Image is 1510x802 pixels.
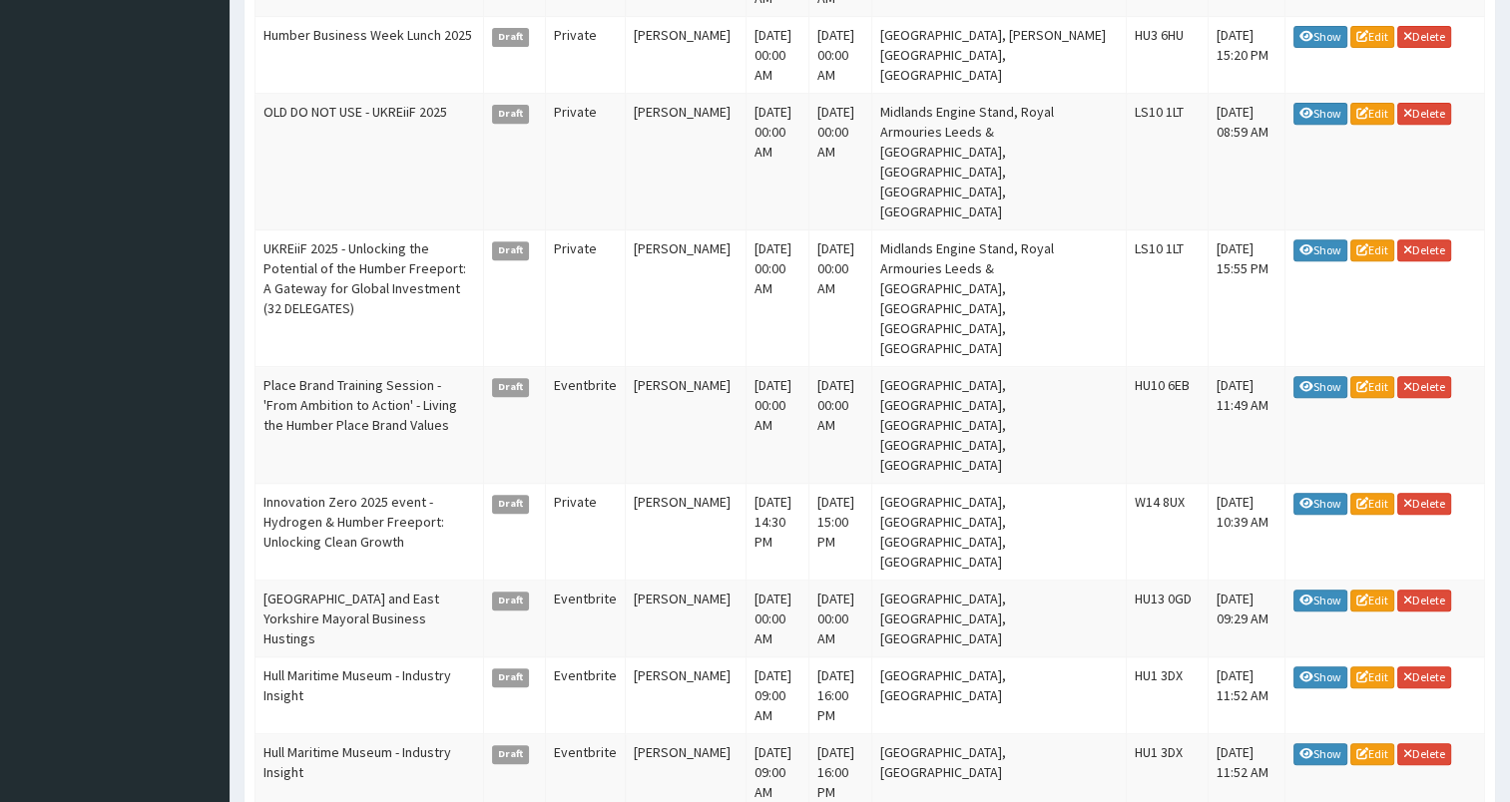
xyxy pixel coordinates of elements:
[255,17,484,94] td: Humber Business Week Lunch 2025
[492,592,530,609] span: Draft
[747,657,809,734] td: [DATE] 09:00 AM
[809,657,872,734] td: [DATE] 16:00 PM
[1397,239,1451,261] a: Delete
[492,745,530,763] span: Draft
[1397,26,1451,48] a: Delete
[1350,239,1394,261] a: Edit
[1126,657,1208,734] td: HU1 3DX
[1397,590,1451,611] a: Delete
[492,28,530,46] span: Draft
[625,581,747,657] td: [PERSON_NAME]
[872,230,1126,367] td: Midlands Engine Stand, Royal Armouries Leeds & [GEOGRAPHIC_DATA], [GEOGRAPHIC_DATA], [GEOGRAPHIC_...
[625,657,747,734] td: [PERSON_NAME]
[809,17,872,94] td: [DATE] 00:00 AM
[545,94,625,230] td: Private
[1293,743,1347,765] a: Show
[255,94,484,230] td: OLD DO NOT USE - UKREiiF 2025
[492,105,530,123] span: Draft
[1293,26,1347,48] a: Show
[872,94,1126,230] td: Midlands Engine Stand, Royal Armouries Leeds & [GEOGRAPHIC_DATA], [GEOGRAPHIC_DATA], [GEOGRAPHIC_...
[872,17,1126,94] td: [GEOGRAPHIC_DATA], [PERSON_NAME][GEOGRAPHIC_DATA], [GEOGRAPHIC_DATA]
[545,17,625,94] td: Private
[872,657,1126,734] td: [GEOGRAPHIC_DATA], [GEOGRAPHIC_DATA]
[255,657,484,734] td: Hull Maritime Museum - Industry Insight
[1350,743,1394,765] a: Edit
[1293,666,1347,688] a: Show
[1126,367,1208,484] td: HU10 6EB
[1126,230,1208,367] td: LS10 1LT
[747,367,809,484] td: [DATE] 00:00 AM
[747,230,809,367] td: [DATE] 00:00 AM
[1350,493,1394,515] a: Edit
[747,94,809,230] td: [DATE] 00:00 AM
[255,230,484,367] td: UKREiiF 2025 - Unlocking the Potential of the Humber Freeport: A Gateway for Global Investment (3...
[809,94,872,230] td: [DATE] 00:00 AM
[747,581,809,657] td: [DATE] 00:00 AM
[747,17,809,94] td: [DATE] 00:00 AM
[1126,94,1208,230] td: LS10 1LT
[1293,590,1347,611] a: Show
[1208,657,1284,734] td: [DATE] 11:52 AM
[492,241,530,259] span: Draft
[872,484,1126,581] td: [GEOGRAPHIC_DATA], [GEOGRAPHIC_DATA], [GEOGRAPHIC_DATA], [GEOGRAPHIC_DATA]
[625,484,747,581] td: [PERSON_NAME]
[492,668,530,686] span: Draft
[1208,367,1284,484] td: [DATE] 11:49 AM
[492,495,530,513] span: Draft
[255,484,484,581] td: Innovation Zero 2025 event - Hydrogen & Humber Freeport: Unlocking Clean Growth
[1208,17,1284,94] td: [DATE] 15:20 PM
[809,230,872,367] td: [DATE] 00:00 AM
[1397,743,1451,765] a: Delete
[1350,26,1394,48] a: Edit
[872,581,1126,657] td: [GEOGRAPHIC_DATA], [GEOGRAPHIC_DATA], [GEOGRAPHIC_DATA]
[1126,17,1208,94] td: HU3 6HU
[255,367,484,484] td: Place Brand Training Session - 'From Ambition to Action' - Living the Humber Place Brand Values
[545,367,625,484] td: Eventbrite
[1350,666,1394,688] a: Edit
[1397,493,1451,515] a: Delete
[1208,484,1284,581] td: [DATE] 10:39 AM
[747,484,809,581] td: [DATE] 14:30 PM
[1293,103,1347,125] a: Show
[545,230,625,367] td: Private
[545,484,625,581] td: Private
[1293,239,1347,261] a: Show
[545,657,625,734] td: Eventbrite
[1126,581,1208,657] td: HU13 0GD
[625,17,747,94] td: [PERSON_NAME]
[809,367,872,484] td: [DATE] 00:00 AM
[1350,103,1394,125] a: Edit
[255,581,484,657] td: [GEOGRAPHIC_DATA] and East Yorkshire Mayoral Business Hustings
[1350,590,1394,611] a: Edit
[809,484,872,581] td: [DATE] 15:00 PM
[1293,493,1347,515] a: Show
[1397,666,1451,688] a: Delete
[1293,376,1347,398] a: Show
[625,230,747,367] td: [PERSON_NAME]
[1208,94,1284,230] td: [DATE] 08:59 AM
[1350,376,1394,398] a: Edit
[545,581,625,657] td: Eventbrite
[1126,484,1208,581] td: W14 8UX
[625,367,747,484] td: [PERSON_NAME]
[1208,581,1284,657] td: [DATE] 09:29 AM
[872,367,1126,484] td: [GEOGRAPHIC_DATA], [GEOGRAPHIC_DATA], [GEOGRAPHIC_DATA], [GEOGRAPHIC_DATA], [GEOGRAPHIC_DATA]
[809,581,872,657] td: [DATE] 00:00 AM
[625,94,747,230] td: [PERSON_NAME]
[1208,230,1284,367] td: [DATE] 15:55 PM
[492,378,530,396] span: Draft
[1397,103,1451,125] a: Delete
[1397,376,1451,398] a: Delete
